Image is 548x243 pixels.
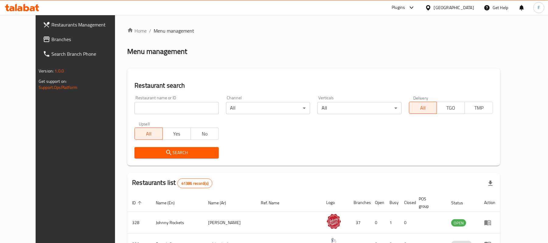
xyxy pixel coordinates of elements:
[226,102,310,114] div: All
[134,81,493,90] h2: Restaurant search
[132,178,212,188] h2: Restaurants list
[349,212,370,234] td: 37
[51,50,122,58] span: Search Branch Phone
[156,199,183,206] span: Name (En)
[51,21,122,28] span: Restaurants Management
[399,193,414,212] th: Closed
[38,32,127,47] a: Branches
[326,214,341,229] img: Johnny Rockets
[162,128,191,140] button: Yes
[38,17,127,32] a: Restaurants Management
[203,212,256,234] td: [PERSON_NAME]
[149,27,151,34] li: /
[434,4,474,11] div: [GEOGRAPHIC_DATA]
[54,67,64,75] span: 1.0.0
[134,147,218,158] button: Search
[370,212,385,234] td: 0
[399,212,414,234] td: 0
[479,193,500,212] th: Action
[151,212,203,234] td: Johnny Rockets
[39,83,77,91] a: Support.OpsPlatform
[134,128,163,140] button: All
[193,129,216,138] span: No
[132,199,144,206] span: ID
[154,27,194,34] span: Menu management
[134,102,218,114] input: Search for restaurant name or ID..
[51,36,122,43] span: Branches
[317,102,401,114] div: All
[127,212,151,234] td: 328
[190,128,219,140] button: No
[127,27,147,34] a: Home
[413,96,428,100] label: Delivery
[385,193,399,212] th: Busy
[409,102,437,114] button: All
[439,104,462,112] span: TGO
[437,102,465,114] button: TGO
[392,4,405,11] div: Plugins
[208,199,234,206] span: Name (Ar)
[465,102,493,114] button: TMP
[484,219,495,226] div: Menu
[370,193,385,212] th: Open
[177,178,212,188] div: Total records count
[127,47,187,56] h2: Menu management
[483,176,498,191] div: Export file
[261,199,288,206] span: Ref. Name
[385,212,399,234] td: 1
[538,4,540,11] span: F
[165,129,188,138] span: Yes
[451,220,466,227] span: OPEN
[127,27,500,34] nav: breadcrumb
[467,104,490,112] span: TMP
[419,195,439,210] span: POS group
[139,121,150,126] label: Upsell
[451,199,471,206] span: Status
[178,181,212,186] span: 41386 record(s)
[39,77,67,85] span: Get support on:
[139,149,214,157] span: Search
[39,67,54,75] span: Version:
[38,47,127,61] a: Search Branch Phone
[412,104,435,112] span: All
[321,193,349,212] th: Logo
[349,193,370,212] th: Branches
[137,129,160,138] span: All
